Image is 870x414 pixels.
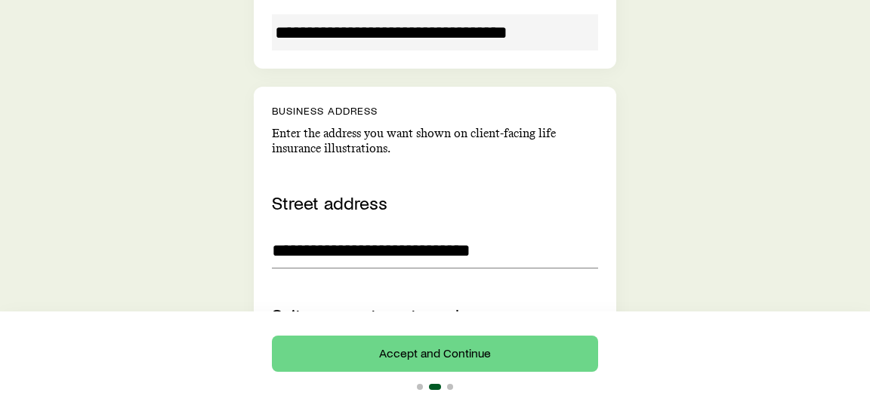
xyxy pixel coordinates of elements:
button: Accept and Continue [272,336,598,372]
label: Street address [272,192,387,213]
p: Enter the address you want shown on client-facing life insurance illustrations. [272,126,598,156]
input: Firm name [272,14,598,51]
label: Suite or apartment number [272,304,482,326]
p: Business address [272,105,598,117]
